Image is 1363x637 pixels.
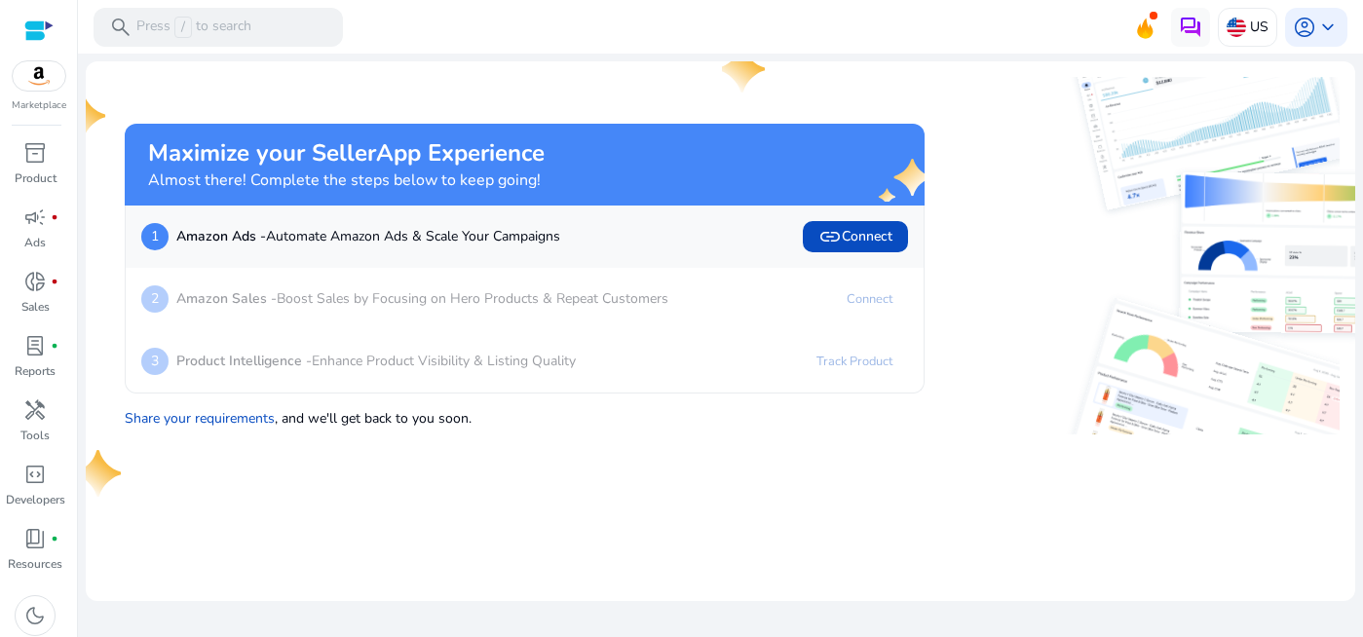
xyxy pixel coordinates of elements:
[125,400,925,429] p: , and we'll get back to you soon.
[136,17,251,38] p: Press to search
[141,285,169,313] p: 2
[1227,18,1246,37] img: us.svg
[8,555,62,573] p: Resources
[176,227,266,245] b: Amazon Ads -
[24,234,46,251] p: Ads
[1316,16,1340,39] span: keyboard_arrow_down
[148,139,545,168] h2: Maximize your SellerApp Experience
[78,450,125,497] img: one-star.svg
[818,225,842,248] span: link
[23,141,47,165] span: inventory_2
[23,604,47,627] span: dark_mode
[1250,10,1268,44] p: US
[801,346,908,377] a: Track Product
[6,491,65,508] p: Developers
[13,61,65,91] img: amazon.svg
[12,98,66,113] p: Marketplace
[51,342,58,350] span: fiber_manual_record
[176,288,668,309] p: Boost Sales by Focusing on Hero Products & Repeat Customers
[23,463,47,486] span: code_blocks
[818,225,892,248] span: Connect
[23,527,47,550] span: book_4
[176,351,576,371] p: Enhance Product Visibility & Listing Quality
[722,46,769,93] img: one-star.svg
[803,221,908,252] button: linkConnect
[62,93,109,139] img: one-star.svg
[51,535,58,543] span: fiber_manual_record
[23,334,47,357] span: lab_profile
[125,409,275,428] a: Share your requirements
[51,278,58,285] span: fiber_manual_record
[1293,16,1316,39] span: account_circle
[23,206,47,229] span: campaign
[141,348,169,375] p: 3
[176,289,277,308] b: Amazon Sales -
[15,169,57,187] p: Product
[23,270,47,293] span: donut_small
[21,298,50,316] p: Sales
[51,213,58,221] span: fiber_manual_record
[176,352,312,370] b: Product Intelligence -
[15,362,56,380] p: Reports
[176,226,560,246] p: Automate Amazon Ads & Scale Your Campaigns
[174,17,192,38] span: /
[148,171,545,190] h4: Almost there! Complete the steps below to keep going!
[109,16,133,39] span: search
[141,223,169,250] p: 1
[23,398,47,422] span: handyman
[20,427,50,444] p: Tools
[831,283,908,315] a: Connect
